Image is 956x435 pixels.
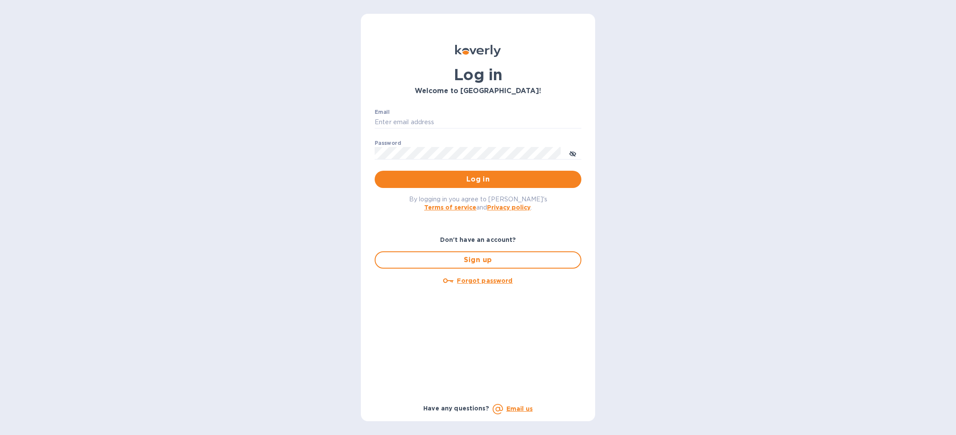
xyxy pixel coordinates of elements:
[424,204,476,211] a: Terms of service
[455,45,501,57] img: Koverly
[423,405,489,412] b: Have any questions?
[564,144,581,162] button: toggle password visibility
[382,174,574,185] span: Log in
[487,204,531,211] a: Privacy policy
[375,171,581,188] button: Log in
[457,277,512,284] u: Forgot password
[375,66,581,84] h1: Log in
[375,251,581,269] button: Sign up
[440,236,516,243] b: Don't have an account?
[375,110,390,115] label: Email
[375,87,581,95] h3: Welcome to [GEOGRAPHIC_DATA]!
[375,116,581,129] input: Enter email address
[409,196,547,211] span: By logging in you agree to [PERSON_NAME]'s and .
[375,141,401,146] label: Password
[506,405,533,412] a: Email us
[382,255,574,265] span: Sign up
